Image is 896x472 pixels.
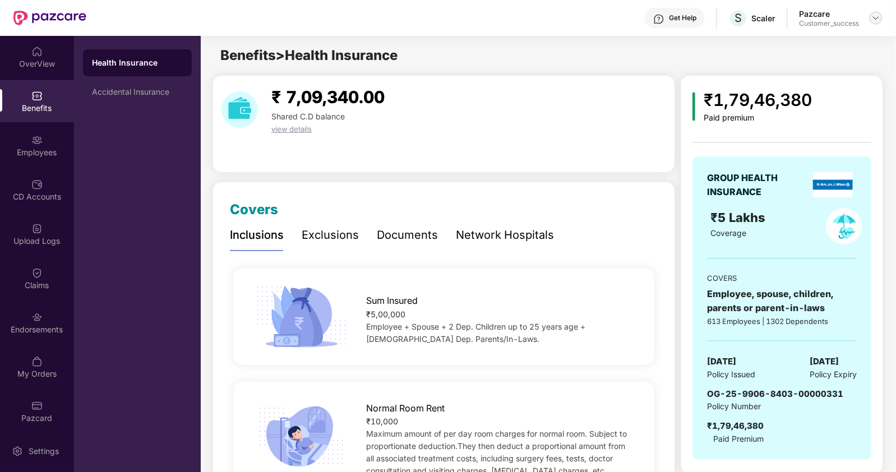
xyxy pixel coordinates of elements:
[12,446,23,457] img: svg+xml;base64,PHN2ZyBpZD0iU2V0dGluZy0yMHgyMCIgeG1sbnM9Imh0dHA6Ly93d3cudzMub3JnLzIwMDAvc3ZnIiB3aW...
[230,201,278,218] span: Covers
[692,92,695,121] img: icon
[704,113,812,123] div: Paid premium
[799,8,859,19] div: Pazcare
[271,124,312,133] span: view details
[220,47,398,63] span: Benefits > Health Insurance
[707,388,843,399] span: OG-25-9906-8403-00000331
[377,226,438,244] div: Documents
[252,283,351,351] img: icon
[31,46,43,57] img: svg+xml;base64,PHN2ZyBpZD0iSG9tZSIgeG1sbnM9Imh0dHA6Ly93d3cudzMub3JnLzIwMDAvc3ZnIiB3aWR0aD0iMjAiIG...
[704,87,812,113] div: ₹1,79,46,380
[31,179,43,190] img: svg+xml;base64,PHN2ZyBpZD0iQ0RfQWNjb3VudHMiIGRhdGEtbmFtZT0iQ0QgQWNjb3VudHMiIHhtbG5zPSJodHRwOi8vd3...
[92,87,183,96] div: Accidental Insurance
[31,135,43,146] img: svg+xml;base64,PHN2ZyBpZD0iRW1wbG95ZWVzIiB4bWxucz0iaHR0cDovL3d3dy53My5vcmcvMjAwMC9zdmciIHdpZHRoPS...
[669,13,696,22] div: Get Help
[799,19,859,28] div: Customer_success
[707,171,805,199] div: GROUP HEALTH INSURANCE
[271,87,385,107] span: ₹ 7,09,340.00
[367,415,636,428] div: ₹10,000
[813,172,853,197] img: insurerLogo
[367,322,586,344] span: Employee + Spouse + 2 Dep. Children up to 25 years age + [DEMOGRAPHIC_DATA] Dep. Parents/In-Laws.
[31,356,43,367] img: svg+xml;base64,PHN2ZyBpZD0iTXlfT3JkZXJzIiBkYXRhLW5hbWU9Ik15IE9yZGVycyIgeG1sbnM9Imh0dHA6Ly93d3cudz...
[707,401,761,411] span: Policy Number
[653,13,664,25] img: svg+xml;base64,PHN2ZyBpZD0iSGVscC0zMngzMiIgeG1sbnM9Imh0dHA6Ly93d3cudzMub3JnLzIwMDAvc3ZnIiB3aWR0aD...
[271,112,345,121] span: Shared C.D balance
[826,208,862,244] img: policyIcon
[367,401,445,415] span: Normal Room Rent
[31,400,43,411] img: svg+xml;base64,PHN2ZyBpZD0iUGF6Y2FyZCIgeG1sbnM9Imh0dHA6Ly93d3cudzMub3JnLzIwMDAvc3ZnIiB3aWR0aD0iMj...
[707,316,857,327] div: 613 Employees | 1302 Dependents
[31,267,43,279] img: svg+xml;base64,PHN2ZyBpZD0iQ2xhaW0iIHhtbG5zPSJodHRwOi8vd3d3LnczLm9yZy8yMDAwL3N2ZyIgd2lkdGg9IjIwIi...
[871,13,880,22] img: svg+xml;base64,PHN2ZyBpZD0iRHJvcGRvd24tMzJ4MzIiIHhtbG5zPSJodHRwOi8vd3d3LnczLm9yZy8yMDAwL3N2ZyIgd2...
[810,355,839,368] span: [DATE]
[707,355,736,368] span: [DATE]
[367,294,418,308] span: Sum Insured
[810,368,857,381] span: Policy Expiry
[707,419,764,433] div: ₹1,79,46,380
[31,312,43,323] img: svg+xml;base64,PHN2ZyBpZD0iRW5kb3JzZW1lbnRzIiB4bWxucz0iaHR0cDovL3d3dy53My5vcmcvMjAwMC9zdmciIHdpZH...
[302,226,359,244] div: Exclusions
[92,57,183,68] div: Health Insurance
[25,446,62,457] div: Settings
[713,433,764,445] span: Paid Premium
[707,368,755,381] span: Policy Issued
[367,308,636,321] div: ₹5,00,000
[707,287,857,315] div: Employee, spouse, children, parents or parent-in-laws
[230,226,284,244] div: Inclusions
[710,228,746,238] span: Coverage
[707,272,857,284] div: COVERS
[751,13,775,24] div: Scaler
[221,91,258,128] img: download
[456,226,554,244] div: Network Hospitals
[735,11,742,25] span: S
[31,223,43,234] img: svg+xml;base64,PHN2ZyBpZD0iVXBsb2FkX0xvZ3MiIGRhdGEtbmFtZT0iVXBsb2FkIExvZ3MiIHhtbG5zPSJodHRwOi8vd3...
[252,402,351,471] img: icon
[13,11,86,25] img: New Pazcare Logo
[710,210,769,225] span: ₹5 Lakhs
[31,90,43,101] img: svg+xml;base64,PHN2ZyBpZD0iQmVuZWZpdHMiIHhtbG5zPSJodHRwOi8vd3d3LnczLm9yZy8yMDAwL3N2ZyIgd2lkdGg9Ij...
